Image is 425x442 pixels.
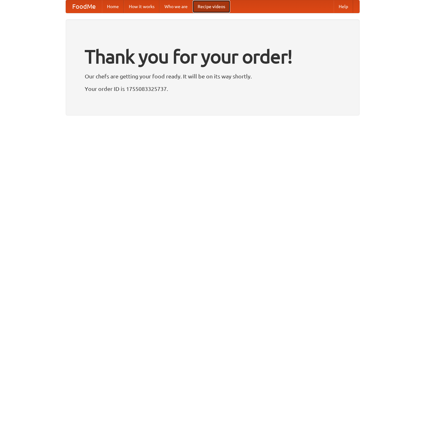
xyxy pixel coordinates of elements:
[66,0,102,13] a: FoodMe
[124,0,159,13] a: How it works
[193,0,230,13] a: Recipe videos
[85,72,341,81] p: Our chefs are getting your food ready. It will be on its way shortly.
[102,0,124,13] a: Home
[85,84,341,93] p: Your order ID is 1755083325737.
[85,42,341,72] h1: Thank you for your order!
[334,0,353,13] a: Help
[159,0,193,13] a: Who we are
